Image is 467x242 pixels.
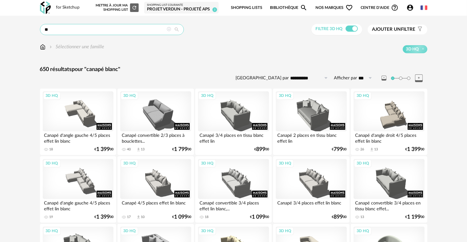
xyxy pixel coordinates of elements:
[132,6,137,9] span: Refresh icon
[351,156,427,223] a: 3D HQ Canapé convertible 3/4 places en tissu blanc effet... 13 €1 19900
[370,147,374,152] span: Download icon
[49,215,53,219] div: 19
[127,215,131,219] div: 17
[332,215,347,219] div: € 00
[49,147,53,152] div: 18
[121,159,138,167] div: 3D HQ
[276,227,294,235] div: 3D HQ
[147,3,216,12] a: Shopping List courante Projet Verdun - Projeté APS 3
[276,131,346,144] div: Canapé 2 places en tissu blanc effet lin
[174,215,188,219] span: 1 099
[254,147,269,152] div: € 00
[43,159,61,167] div: 3D HQ
[416,26,423,33] span: Filter icon
[374,147,378,152] div: 13
[136,215,141,220] span: Download icon
[43,131,113,144] div: Canapé d'angle gauche 4/5 places effet lin blanc
[120,199,191,211] div: Canapé 4/5 places effet lin blanc
[43,199,113,211] div: Canapé d'angle gauche 4/5 places effet lin blanc
[372,27,401,32] span: Ajouter un
[250,215,269,219] div: € 00
[40,43,46,50] img: svg+xml;base64,PHN2ZyB3aWR0aD0iMTYiIGhlaWdodD0iMTciIHZpZXdCb3g9IjAgMCAxNiAxNyIgZmlsbD0ibm9uZSIgeG...
[406,215,425,219] div: € 00
[332,147,347,152] div: € 00
[56,5,80,10] div: for Sketchup
[334,147,343,152] span: 799
[172,215,191,219] div: € 00
[121,92,138,100] div: 3D HQ
[334,75,357,81] label: Afficher par
[334,215,343,219] span: 899
[273,89,349,155] a: 3D HQ Canapé 2 places en tissu blanc effet lin €79900
[174,147,188,152] span: 1 799
[351,89,427,155] a: 3D HQ Canapé d'angle droit 4/5 places effet lin blanc 26 Download icon 13 €1 39900
[406,4,414,11] span: Account Circle icon
[121,227,138,235] div: 3D HQ
[198,227,216,235] div: 3D HQ
[360,147,364,152] div: 26
[195,89,271,155] a: 3D HQ Canapé 3/4 places en tissu blanc effet lin €89900
[40,156,116,223] a: 3D HQ Canapé d'angle gauche 4/5 places effet lin blanc 19 €1 39900
[276,159,294,167] div: 3D HQ
[256,147,265,152] span: 899
[406,46,419,52] span: 3D HQ
[354,199,424,211] div: Canapé convertible 3/4 places en tissu blanc effet...
[117,89,194,155] a: 3D HQ Canapé convertible 2/3 places à bouclettes... 40 Download icon 13 €1 79900
[48,43,53,50] img: svg+xml;base64,PHN2ZyB3aWR0aD0iMTYiIGhlaWdodD0iMTYiIHZpZXdCb3g9IjAgMCAxNiAxNiIgZmlsbD0ibm9uZSIgeG...
[43,92,61,100] div: 3D HQ
[273,156,349,223] a: 3D HQ Canapé 3/4 places effet lin blanc €89900
[406,4,417,11] span: Account Circle icon
[407,147,421,152] span: 1 399
[407,215,421,219] span: 1 199
[127,147,131,152] div: 40
[94,215,113,219] div: € 00
[354,131,424,144] div: Canapé d'angle droit 4/5 places effet lin blanc
[43,227,61,235] div: 3D HQ
[117,156,194,223] a: 3D HQ Canapé 4/5 places effet lin blanc 17 Download icon 10 €1 09900
[198,199,269,211] div: Canapé convertible 3/4 places effet lin blanc,...
[147,7,216,12] div: Projet Verdun - Projeté APS
[94,147,113,152] div: € 00
[136,147,141,152] span: Download icon
[354,159,372,167] div: 3D HQ
[198,131,269,144] div: Canapé 3/4 places en tissu blanc effet lin
[346,4,353,11] span: Heart Outline icon
[198,159,216,167] div: 3D HQ
[354,92,372,100] div: 3D HQ
[94,3,139,12] div: Mettre à jour ma Shopping List
[40,89,116,155] a: 3D HQ Canapé d'angle gauche 4/5 places effet lin blanc 18 €1 39900
[406,147,425,152] div: € 00
[300,4,307,11] span: Magnify icon
[96,147,110,152] span: 1 399
[205,215,208,219] div: 18
[96,215,110,219] span: 1 399
[141,147,144,152] div: 13
[315,1,353,15] span: Nos marques
[316,27,343,31] span: Filtre 3D HQ
[421,4,427,11] img: fr
[198,92,216,100] div: 3D HQ
[40,66,427,73] div: 650 résultats
[270,1,307,15] a: BibliothèqueMagnify icon
[360,215,364,219] div: 13
[276,92,294,100] div: 3D HQ
[236,75,289,81] label: [GEOGRAPHIC_DATA] par
[147,3,216,7] div: Shopping List courante
[361,4,398,11] span: Centre d'aideHelp Circle Outline icon
[354,227,372,235] div: 3D HQ
[391,4,398,11] span: Help Circle Outline icon
[141,215,144,219] div: 10
[120,131,191,144] div: Canapé convertible 2/3 places à bouclettes...
[48,43,105,50] div: Sélectionner une famille
[72,67,121,72] span: pour "canapé blanc"
[276,199,346,211] div: Canapé 3/4 places effet lin blanc
[172,147,191,152] div: € 00
[195,156,271,223] a: 3D HQ Canapé convertible 3/4 places effet lin blanc,... 18 €1 09900
[372,26,416,33] span: filtre
[368,25,427,34] button: Ajouter unfiltre Filter icon
[212,7,217,12] span: 3
[40,2,51,14] img: OXP
[252,215,265,219] span: 1 099
[231,1,262,15] a: Shopping Lists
